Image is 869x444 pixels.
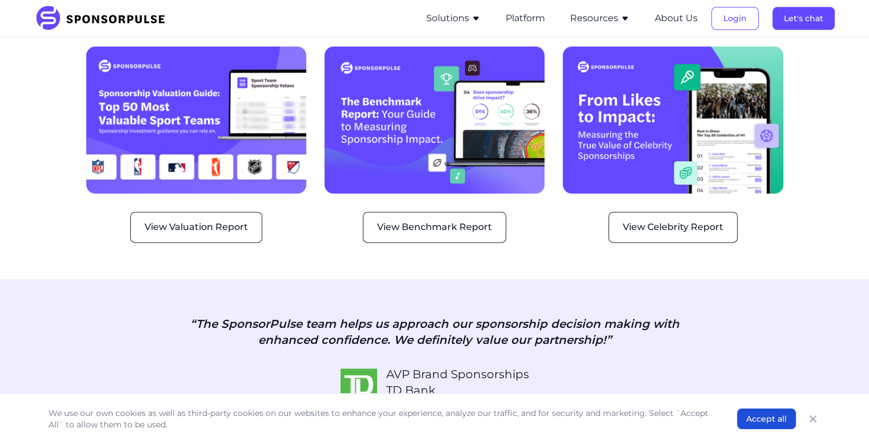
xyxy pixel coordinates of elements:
img: SponsorPulse [35,6,174,31]
a: Login [711,13,759,23]
a: Let's chat [772,13,835,23]
button: View Benchmark Report [363,212,506,243]
button: Accept all [737,409,796,429]
iframe: Chat Widget [812,389,869,444]
p: AVP Brand Sponsorships TD Bank [386,366,529,398]
p: We use our own cookies as well as third-party cookies on our websites to enhance your experience,... [49,407,714,430]
i: “The SponsorPulse team helps us approach our sponsorship decision making with enhanced confidence... [190,317,679,347]
button: View Celebrity Report [608,212,738,243]
button: Solutions [426,11,480,25]
button: Login [711,7,759,30]
a: About Us [655,13,698,23]
button: Platform [506,11,545,25]
a: Platform [506,13,545,23]
button: Close [805,411,821,427]
button: View Valuation Report [130,212,262,243]
button: Let's chat [772,7,835,30]
button: Resources [570,11,630,25]
button: About Us [655,11,698,25]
